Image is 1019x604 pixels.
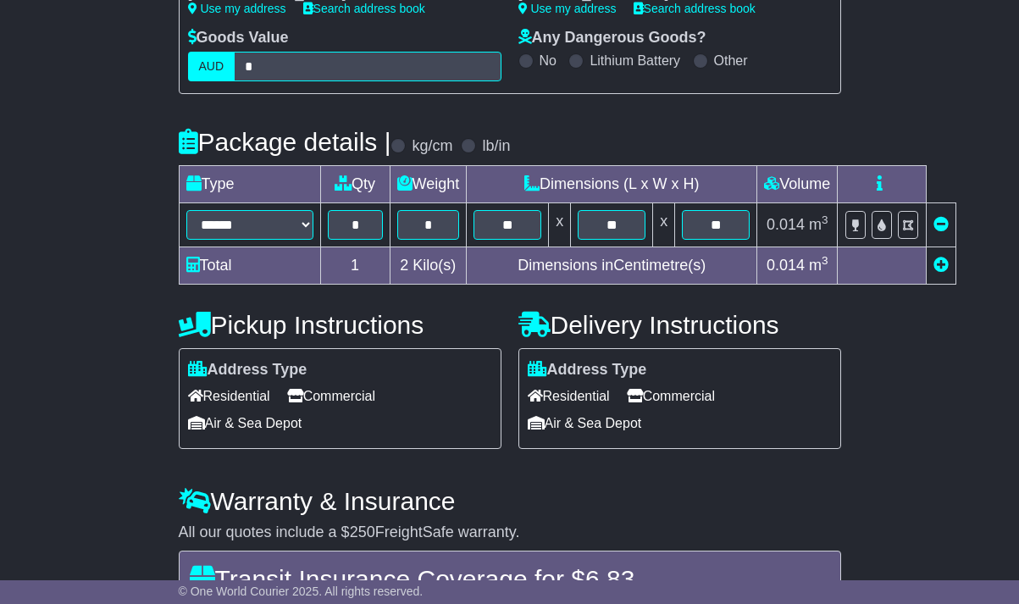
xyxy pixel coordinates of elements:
td: x [653,202,675,247]
a: Add new item [933,257,949,274]
td: Dimensions (L x W x H) [467,165,757,202]
a: Remove this item [933,216,949,233]
span: 6.83 [585,565,634,593]
span: Commercial [287,383,375,409]
td: Kilo(s) [390,247,467,284]
div: All our quotes include a $ FreightSafe warranty. [179,524,841,542]
a: Search address book [634,2,756,15]
span: m [809,257,828,274]
span: © One World Courier 2025. All rights reserved. [179,585,424,598]
label: Address Type [188,361,307,380]
h4: Pickup Instructions [179,311,501,339]
label: AUD [188,52,235,81]
span: 0.014 [767,257,805,274]
label: Goods Value [188,29,289,47]
span: Commercial [627,383,715,409]
h4: Warranty & Insurance [179,487,841,515]
label: kg/cm [412,137,452,156]
label: No [540,53,557,69]
label: Lithium Battery [590,53,680,69]
label: lb/in [482,137,510,156]
sup: 3 [822,254,828,267]
span: Air & Sea Depot [188,410,302,436]
h4: Transit Insurance Coverage for $ [190,565,830,593]
span: Residential [528,383,610,409]
td: Qty [320,165,390,202]
span: 0.014 [767,216,805,233]
a: Use my address [188,2,286,15]
a: Search address book [303,2,425,15]
td: Volume [757,165,838,202]
h4: Delivery Instructions [518,311,841,339]
td: Dimensions in Centimetre(s) [467,247,757,284]
label: Any Dangerous Goods? [518,29,706,47]
td: Weight [390,165,467,202]
span: Air & Sea Depot [528,410,642,436]
label: Other [714,53,748,69]
td: Total [179,247,320,284]
a: Use my address [518,2,617,15]
span: 250 [350,524,375,540]
td: 1 [320,247,390,284]
span: Residential [188,383,270,409]
td: Type [179,165,320,202]
sup: 3 [822,213,828,226]
span: 2 [400,257,408,274]
h4: Package details | [179,128,391,156]
label: Address Type [528,361,647,380]
span: m [809,216,828,233]
td: x [549,202,571,247]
